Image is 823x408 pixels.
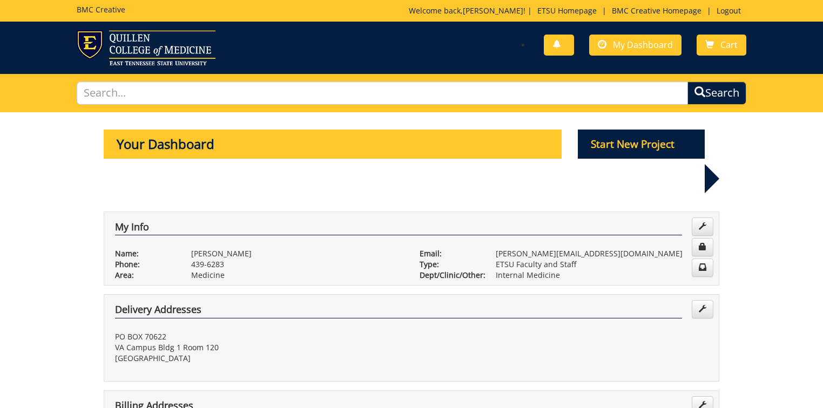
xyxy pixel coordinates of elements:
[711,5,746,16] a: Logout
[115,331,403,342] p: PO BOX 70622
[692,238,713,256] a: Change Password
[589,35,682,56] a: My Dashboard
[687,81,746,105] button: Search
[420,270,480,281] p: Dept/Clinic/Other:
[463,5,523,16] a: [PERSON_NAME]
[191,248,403,259] p: [PERSON_NAME]
[191,270,403,281] p: Medicine
[77,5,125,13] h5: BMC Creative
[496,248,708,259] p: [PERSON_NAME][EMAIL_ADDRESS][DOMAIN_NAME]
[77,30,215,65] img: ETSU logo
[104,130,562,159] p: Your Dashboard
[77,81,688,105] input: Search...
[191,259,403,270] p: 439-6283
[697,35,746,56] a: Cart
[115,304,682,318] h4: Delivery Addresses
[409,5,746,16] p: Welcome back, ! | | |
[606,5,707,16] a: BMC Creative Homepage
[578,140,705,150] a: Start New Project
[115,353,403,364] p: [GEOGRAPHIC_DATA]
[115,342,403,353] p: VA Campus Bldg 1 Room 120
[496,259,708,270] p: ETSU Faculty and Staff
[420,248,480,259] p: Email:
[532,5,602,16] a: ETSU Homepage
[720,39,738,51] span: Cart
[115,259,175,270] p: Phone:
[578,130,705,159] p: Start New Project
[115,270,175,281] p: Area:
[115,248,175,259] p: Name:
[692,259,713,277] a: Change Communication Preferences
[692,300,713,318] a: Edit Addresses
[496,270,708,281] p: Internal Medicine
[613,39,673,51] span: My Dashboard
[420,259,480,270] p: Type:
[692,217,713,236] a: Edit Info
[115,222,682,236] h4: My Info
